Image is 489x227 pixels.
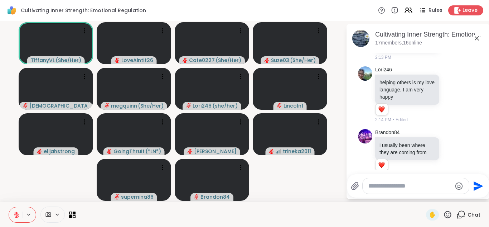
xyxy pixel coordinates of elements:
span: ✋ [429,211,436,219]
span: Edited [396,117,408,123]
span: audio-muted [115,58,120,63]
span: audio-muted [183,58,188,63]
span: Lincoln1 [284,102,303,109]
button: Reactions: love [378,162,385,168]
span: 2:13 PM [375,54,391,61]
span: megquinn [111,102,137,109]
p: helping others is my love language. I am very happy [379,79,435,100]
span: • [393,117,394,123]
span: audio-muted [107,149,112,154]
button: Send [469,178,485,194]
span: Cultivating Inner Strength: Emotional Regulation [21,7,146,14]
img: https://sharewell-space-live.sfo3.digitaloceanspaces.com/user-generated/fdc651fc-f3db-4874-9fa7-0... [358,129,372,143]
div: Reaction list [376,104,388,115]
p: i usually been where they are coming from [379,142,435,156]
a: Brandon84 [375,129,400,136]
span: audio-muted [269,149,274,154]
span: trineka2011 [283,148,311,155]
span: audio-muted [186,103,191,108]
span: 2:14 PM [375,117,391,123]
div: Reaction list [376,159,388,171]
span: audio-muted [23,103,28,108]
span: TiffanyVL [31,57,55,64]
img: ShareWell Logomark [6,4,18,16]
p: 17 members, 16 online [375,39,422,47]
span: Brandon84 [200,193,230,200]
span: Leave [463,7,478,14]
span: ( she/her ) [212,102,238,109]
span: ( She/Her ) [216,57,241,64]
span: audio-muted [277,103,282,108]
a: Lori246 [375,66,392,74]
span: ( She/Her ) [138,102,164,109]
span: Suze03 [271,57,289,64]
span: [DEMOGRAPHIC_DATA] [29,102,89,109]
span: audio-muted [188,149,193,154]
span: elijahstrong [44,148,75,155]
span: ( She/Her ) [290,57,316,64]
textarea: Type your message [368,183,452,190]
button: Emoji picker [455,182,463,190]
span: Rules [429,7,442,14]
span: audio-muted [105,103,110,108]
button: Reactions: love [378,107,385,112]
span: LoveAintIt26 [121,57,153,64]
span: audio-muted [37,149,42,154]
span: [PERSON_NAME] [194,148,237,155]
span: supernina86 [121,193,154,200]
span: audio-muted [194,194,199,199]
span: Chat [468,211,480,218]
span: Cate0227 [189,57,215,64]
span: GoingThruIt [113,148,145,155]
span: audio-muted [265,58,270,63]
span: audio-muted [115,194,120,199]
span: ( She/Her ) [55,57,81,64]
span: Lori246 [193,102,212,109]
img: Cultivating Inner Strength: Emotional Regulation, Sep 09 [352,30,369,47]
div: Cultivating Inner Strength: Emotional Regulation, [DATE] [375,30,484,39]
img: https://sharewell-space-live.sfo3.digitaloceanspaces.com/user-generated/5690214f-3394-4b7a-9405-4... [358,66,372,81]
